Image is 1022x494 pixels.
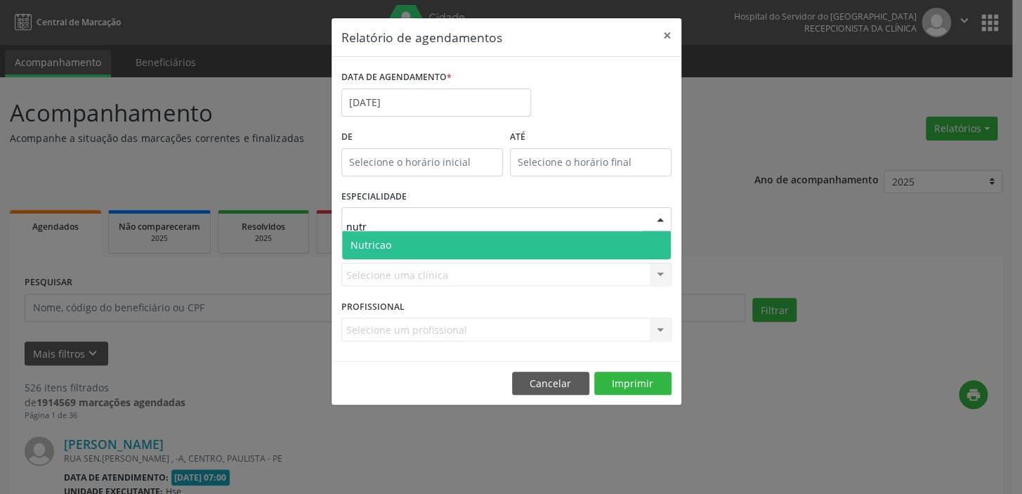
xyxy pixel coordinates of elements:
label: PROFISSIONAL [341,296,405,318]
label: ATÉ [510,126,671,148]
span: Nutricao [351,238,391,252]
button: Close [653,18,681,53]
input: Selecione uma data ou intervalo [341,89,531,117]
label: ESPECIALIDADE [341,186,407,208]
button: Imprimir [594,372,671,396]
input: Selecione o horário inicial [341,148,503,176]
input: Selecione o horário final [510,148,671,176]
button: Cancelar [512,372,589,396]
input: Seleciona uma especialidade [346,212,643,240]
h5: Relatório de agendamentos [341,28,502,46]
label: De [341,126,503,148]
label: DATA DE AGENDAMENTO [341,67,452,89]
